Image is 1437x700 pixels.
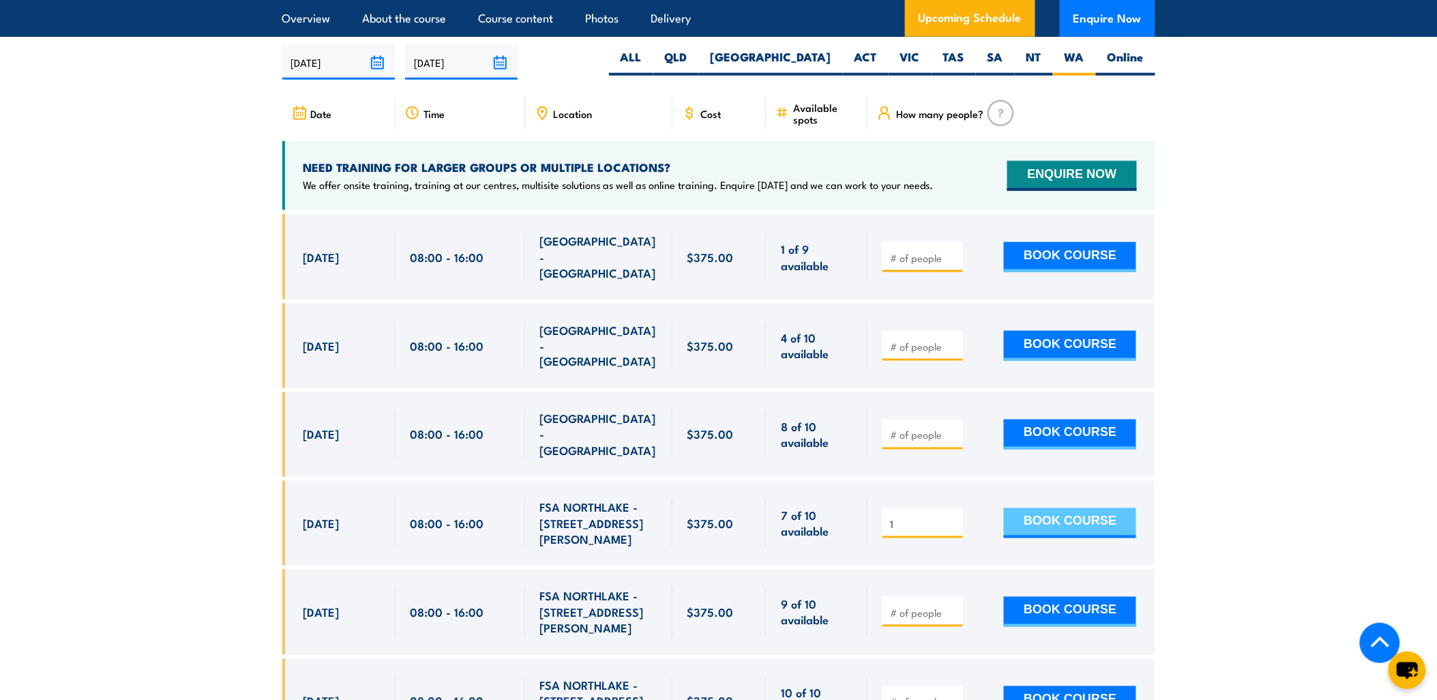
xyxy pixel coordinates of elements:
label: SA [976,49,1015,76]
input: From date [282,45,395,80]
span: FSA NORTHLAKE - [STREET_ADDRESS][PERSON_NAME] [540,588,657,636]
span: Date [311,108,332,119]
label: QLD [653,49,699,76]
input: # of people [890,340,958,353]
span: 7 of 10 available [781,508,853,540]
span: $375.00 [687,426,734,442]
input: # of people [890,607,958,620]
span: 08:00 - 16:00 [411,516,484,531]
span: $375.00 [687,249,734,265]
label: TAS [932,49,976,76]
span: 08:00 - 16:00 [411,249,484,265]
span: $375.00 [687,604,734,620]
span: 8 of 10 available [781,419,853,451]
span: 9 of 10 available [781,596,853,628]
label: WA [1053,49,1096,76]
span: $375.00 [687,338,734,353]
span: FSA NORTHLAKE - [STREET_ADDRESS][PERSON_NAME] [540,499,657,547]
span: [GEOGRAPHIC_DATA] - [GEOGRAPHIC_DATA] [540,411,657,458]
span: 08:00 - 16:00 [411,426,484,442]
span: [DATE] [303,338,340,353]
button: BOOK COURSE [1004,420,1136,450]
span: $375.00 [687,516,734,531]
input: To date [405,45,518,80]
button: BOOK COURSE [1004,597,1136,627]
label: ALL [609,49,653,76]
span: Cost [701,108,722,119]
button: ENQUIRE NOW [1007,161,1136,191]
span: 4 of 10 available [781,330,853,362]
h4: NEED TRAINING FOR LARGER GROUPS OR MULTIPLE LOCATIONS? [303,160,934,175]
span: [DATE] [303,604,340,620]
span: [DATE] [303,426,340,442]
span: Time [424,108,445,119]
button: BOOK COURSE [1004,331,1136,361]
input: # of people [890,428,958,442]
span: [GEOGRAPHIC_DATA] - [GEOGRAPHIC_DATA] [540,322,657,370]
span: Available spots [793,102,858,125]
span: [GEOGRAPHIC_DATA] - [GEOGRAPHIC_DATA] [540,233,657,280]
span: Location [554,108,593,119]
p: We offer onsite training, training at our centres, multisite solutions as well as online training... [303,178,934,192]
input: # of people [890,251,958,265]
input: # of people [890,518,958,531]
button: BOOK COURSE [1004,508,1136,538]
button: chat-button [1389,652,1426,689]
span: How many people? [896,108,983,119]
span: 08:00 - 16:00 [411,338,484,353]
span: [DATE] [303,249,340,265]
span: 1 of 9 available [781,241,853,273]
label: ACT [843,49,889,76]
label: NT [1015,49,1053,76]
label: VIC [889,49,932,76]
span: 08:00 - 16:00 [411,604,484,620]
span: [DATE] [303,516,340,531]
button: BOOK COURSE [1004,242,1136,272]
label: [GEOGRAPHIC_DATA] [699,49,843,76]
label: Online [1096,49,1155,76]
